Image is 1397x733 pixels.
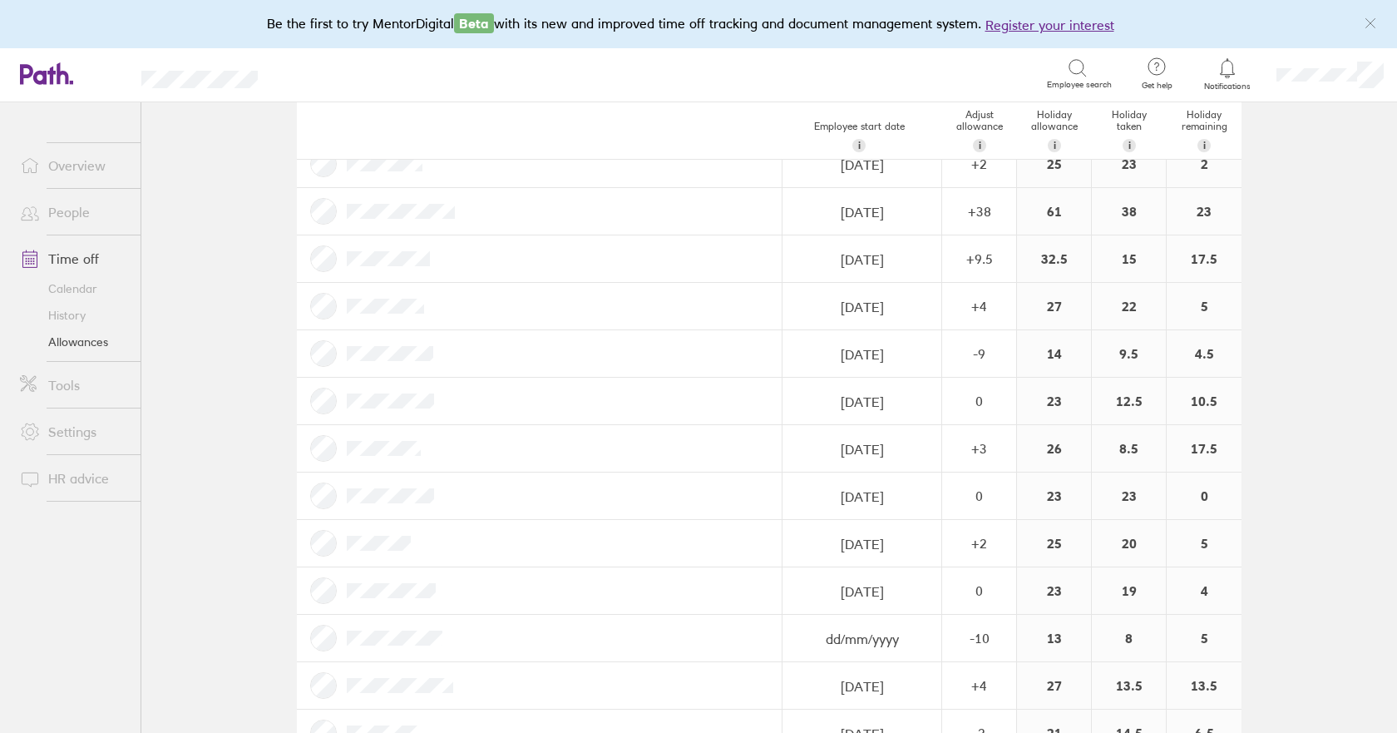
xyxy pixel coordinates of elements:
div: 0 [943,583,1015,598]
a: HR advice [7,462,141,495]
div: 38 [1092,188,1166,235]
input: dd/mm/yyyy [783,284,940,330]
div: + 4 [943,299,1015,314]
div: 10.5 [1167,378,1242,424]
div: 0 [943,488,1015,503]
a: Tools [7,369,141,402]
div: 5 [1167,520,1242,567]
a: Time off [7,242,141,275]
input: dd/mm/yyyy [783,236,940,283]
input: dd/mm/yyyy [783,189,940,235]
input: dd/mm/yyyy [783,663,940,710]
div: 27 [1017,283,1091,329]
span: Employee search [1047,80,1112,90]
a: People [7,196,141,229]
div: 2 [1167,141,1242,187]
div: 20 [1092,520,1166,567]
div: Holiday remaining [1167,102,1242,159]
div: 15 [1092,235,1166,282]
span: i [1203,139,1206,152]
div: 23 [1092,473,1166,519]
a: Overview [7,149,141,182]
div: 17.5 [1167,425,1242,472]
div: Search [303,66,345,81]
div: 14 [1017,330,1091,377]
div: 25 [1017,520,1091,567]
span: i [858,139,861,152]
div: Holiday taken [1092,102,1167,159]
div: 61 [1017,188,1091,235]
a: Calendar [7,275,141,302]
div: + 4 [943,678,1015,693]
span: i [1054,139,1056,152]
div: 9.5 [1092,330,1166,377]
div: 5 [1167,615,1242,661]
div: 13.5 [1092,662,1166,709]
input: dd/mm/yyyy [783,141,940,188]
div: Be the first to try MentorDigital with its new and improved time off tracking and document manage... [267,13,1131,35]
div: + 9.5 [943,251,1015,266]
div: 4 [1167,567,1242,614]
div: Adjust allowance [942,102,1017,159]
a: Settings [7,415,141,448]
div: 23 [1092,141,1166,187]
div: 0 [943,394,1015,409]
div: -9 [943,346,1015,361]
input: dd/mm/yyyy [783,473,940,520]
div: 32.5 [1017,235,1091,282]
div: 8 [1092,615,1166,661]
div: 0 [1167,473,1242,519]
input: dd/mm/yyyy [783,426,940,473]
span: Notifications [1201,82,1255,92]
div: 22 [1092,283,1166,329]
span: i [1128,139,1131,152]
a: Notifications [1201,57,1255,92]
div: Holiday allowance [1017,102,1092,159]
div: 23 [1017,567,1091,614]
div: 8.5 [1092,425,1166,472]
div: 27 [1017,662,1091,709]
span: i [979,139,981,152]
div: 25 [1017,141,1091,187]
input: dd/mm/yyyy [783,521,940,567]
div: 13.5 [1167,662,1242,709]
div: -10 [943,631,1015,646]
span: Get help [1130,81,1184,91]
button: Register your interest [985,15,1114,35]
a: History [7,302,141,329]
div: + 2 [943,536,1015,551]
div: 5 [1167,283,1242,329]
div: + 38 [943,204,1015,219]
div: 19 [1092,567,1166,614]
div: 23 [1017,378,1091,424]
input: dd/mm/yyyy [783,616,940,662]
div: + 3 [943,441,1015,456]
span: Beta [454,13,494,33]
input: dd/mm/yyyy [783,568,940,615]
div: 12.5 [1092,378,1166,424]
div: Employee start date [776,114,942,159]
div: 26 [1017,425,1091,472]
div: + 2 [943,156,1015,171]
input: dd/mm/yyyy [783,331,940,378]
div: 23 [1017,473,1091,519]
a: Allowances [7,329,141,355]
input: dd/mm/yyyy [783,379,940,425]
div: 13 [1017,615,1091,661]
div: 17.5 [1167,235,1242,282]
div: 4.5 [1167,330,1242,377]
div: 23 [1167,188,1242,235]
